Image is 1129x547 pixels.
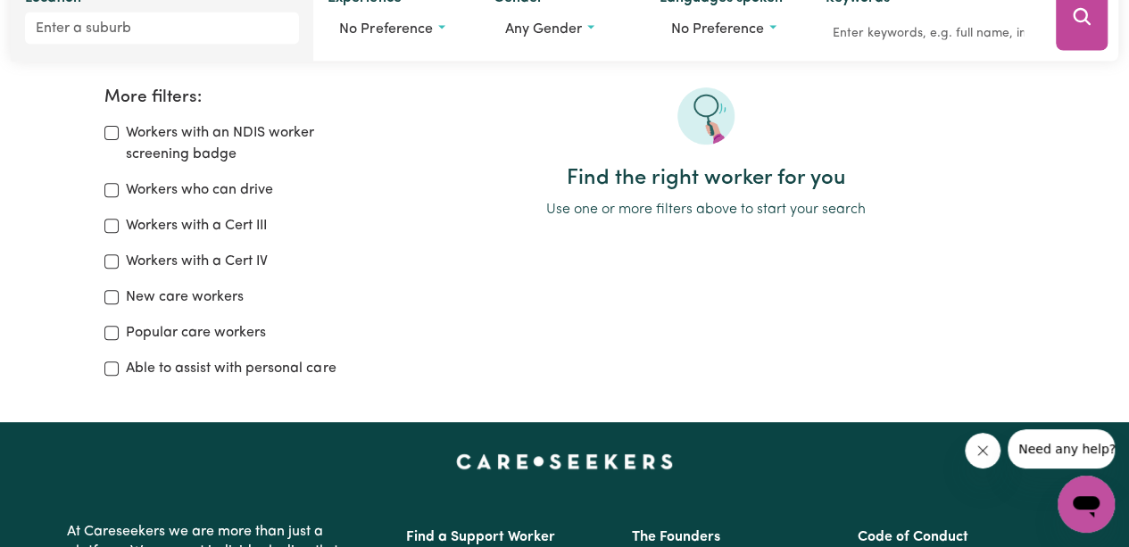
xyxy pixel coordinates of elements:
[339,22,432,37] span: No preference
[456,454,673,468] a: Careseekers home page
[505,22,582,37] span: Any gender
[965,433,1000,468] iframe: Close message
[1058,476,1115,533] iframe: Button to launch messaging window
[406,530,555,544] a: Find a Support Worker
[632,530,720,544] a: The Founders
[11,12,108,27] span: Need any help?
[126,179,273,201] label: Workers who can drive
[126,358,336,379] label: Able to assist with personal care
[328,12,465,46] button: Worker experience options
[387,199,1025,220] p: Use one or more filters above to start your search
[1008,429,1115,468] iframe: Message from company
[825,20,1031,47] input: Enter keywords, e.g. full name, interests
[104,87,365,108] h2: More filters:
[126,122,365,165] label: Workers with an NDIS worker screening badge
[126,215,267,236] label: Workers with a Cert III
[660,12,797,46] button: Worker language preferences
[126,286,244,308] label: New care workers
[858,530,968,544] a: Code of Conduct
[494,12,631,46] button: Worker gender preference
[126,251,268,272] label: Workers with a Cert IV
[126,322,266,344] label: Popular care workers
[671,22,764,37] span: No preference
[387,166,1025,192] h2: Find the right worker for you
[25,12,299,45] input: Enter a suburb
